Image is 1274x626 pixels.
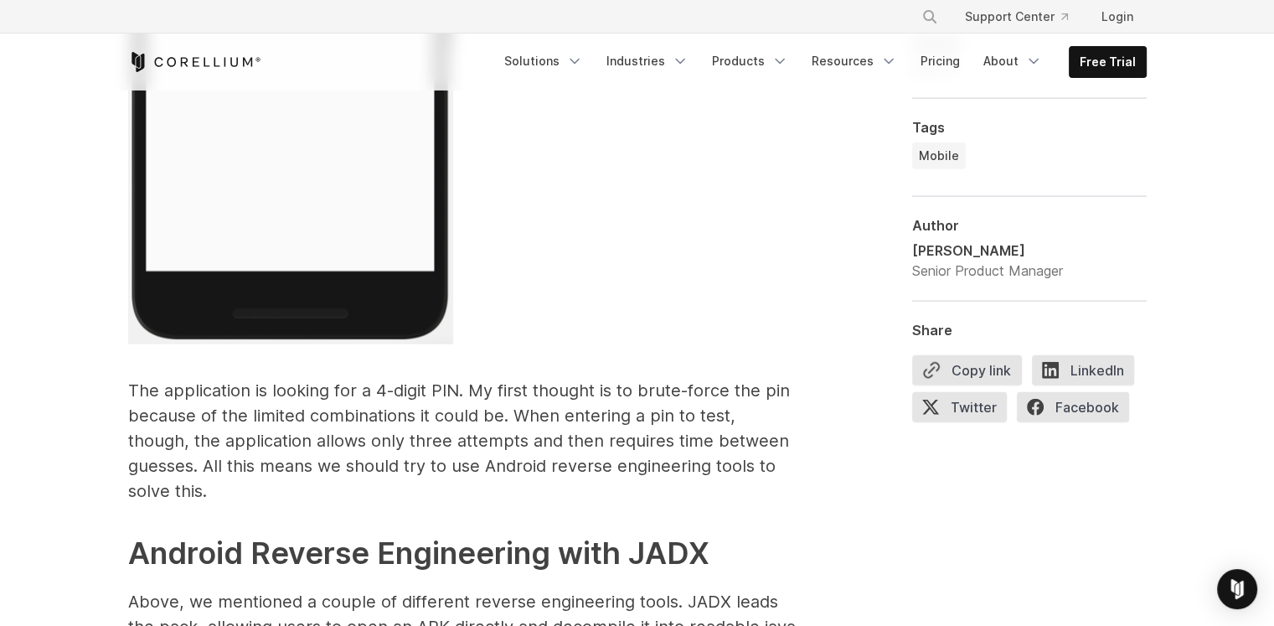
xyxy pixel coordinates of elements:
a: Free Trial [1070,47,1146,77]
div: Author [912,216,1147,233]
a: Support Center [952,2,1081,32]
a: Solutions [494,46,593,76]
button: Copy link [912,354,1022,385]
a: Login [1088,2,1147,32]
div: Open Intercom Messenger [1217,569,1257,609]
a: LinkedIn [1032,354,1144,391]
div: Tags [912,118,1147,135]
button: Search [915,2,945,32]
strong: Android Reverse Engineering with JADX [128,535,709,572]
div: Navigation Menu [901,2,1147,32]
span: Mobile [919,147,959,163]
div: Senior Product Manager [912,260,1063,280]
span: Facebook [1017,391,1129,422]
p: The application is looking for a 4-digit PIN. My first thought is to brute-force the pin because ... [128,378,798,504]
span: Twitter [912,391,1007,422]
div: Navigation Menu [494,46,1147,78]
a: Mobile [912,142,966,168]
a: Products [702,46,798,76]
a: Corellium Home [128,52,261,72]
div: [PERSON_NAME] [912,240,1063,260]
span: LinkedIn [1032,354,1134,385]
a: Industries [596,46,699,76]
a: Facebook [1017,391,1139,428]
a: Pricing [910,46,970,76]
a: Resources [802,46,907,76]
a: Twitter [912,391,1017,428]
a: About [973,46,1052,76]
div: Share [912,321,1147,338]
